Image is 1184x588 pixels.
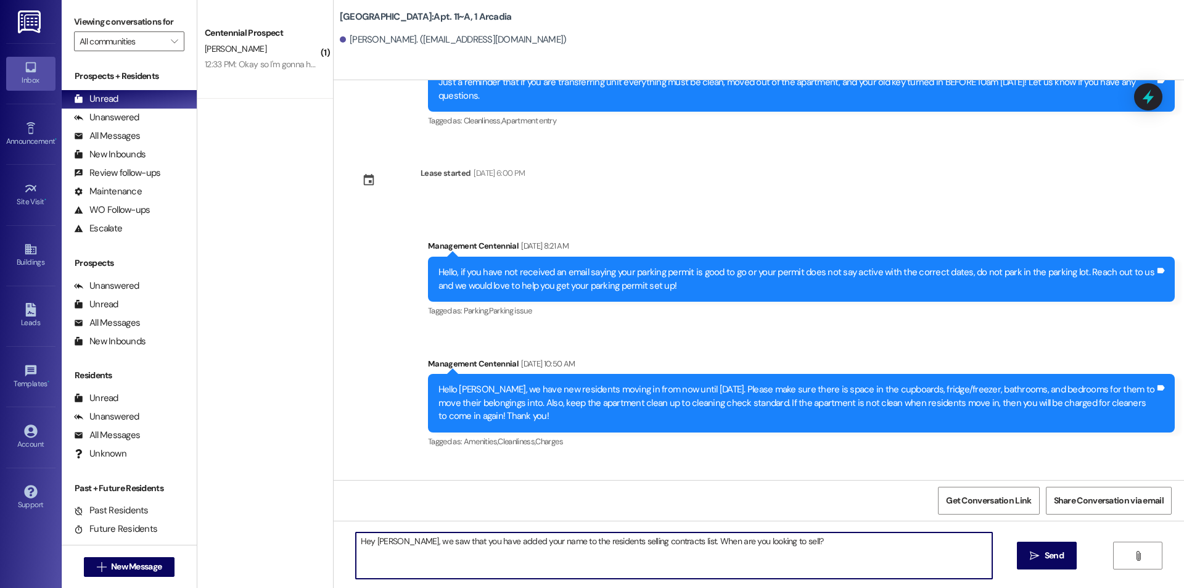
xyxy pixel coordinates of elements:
[74,298,118,311] div: Unread
[489,305,532,316] span: Parking issue
[1017,542,1077,569] button: Send
[74,111,139,124] div: Unanswered
[938,487,1039,515] button: Get Conversation Link
[171,36,178,46] i: 
[1030,551,1039,561] i: 
[74,317,140,329] div: All Messages
[74,167,160,180] div: Review follow-ups
[74,12,184,31] label: Viewing conversations for
[1045,549,1064,562] span: Send
[946,494,1031,507] span: Get Conversation Link
[518,357,575,370] div: [DATE] 10:50 AM
[340,33,567,46] div: [PERSON_NAME]. ([EMAIL_ADDRESS][DOMAIN_NAME])
[428,357,1175,375] div: Management Centennial
[74,504,149,517] div: Past Residents
[47,378,49,386] span: •
[205,43,266,54] span: [PERSON_NAME]
[1054,494,1164,507] span: Share Conversation via email
[428,239,1175,257] div: Management Centennial
[471,167,525,180] div: [DATE] 6:00 PM
[464,436,498,447] span: Amenities ,
[74,447,126,460] div: Unknown
[1046,487,1172,515] button: Share Conversation via email
[205,27,319,39] div: Centennial Prospect
[74,148,146,161] div: New Inbounds
[74,130,140,143] div: All Messages
[535,436,562,447] span: Charges
[18,10,43,33] img: ResiDesk Logo
[97,562,106,572] i: 
[205,59,694,70] div: 12:33 PM: Okay so I'm gonna have my dad pick up my keys [DATE]. His name is [PERSON_NAME]. Is the...
[6,239,55,272] a: Buildings
[62,257,197,270] div: Prospects
[464,115,501,126] span: Cleanliness ,
[438,76,1155,102] div: Just a reminder that if you are transferring unit everything must be clean, moved out of the apar...
[356,532,992,579] textarea: Hey [PERSON_NAME], we saw that you have added your name to the residents selling contracts list. ...
[6,421,55,454] a: Account
[55,135,57,144] span: •
[428,302,1175,320] div: Tagged as:
[62,70,197,83] div: Prospects + Residents
[74,429,140,442] div: All Messages
[74,185,142,198] div: Maintenance
[84,557,175,577] button: New Message
[518,239,569,252] div: [DATE] 8:21 AM
[74,335,146,348] div: New Inbounds
[438,383,1155,423] div: Hello [PERSON_NAME], we have new residents moving in from now until [DATE]. Please make sure ther...
[501,115,556,126] span: Apartment entry
[421,167,471,180] div: Lease started
[428,112,1175,130] div: Tagged as:
[74,392,118,405] div: Unread
[74,204,150,217] div: WO Follow-ups
[111,560,162,573] span: New Message
[62,369,197,382] div: Residents
[464,305,489,316] span: Parking ,
[80,31,165,51] input: All communities
[62,482,197,495] div: Past + Future Residents
[428,433,1175,450] div: Tagged as:
[74,523,157,536] div: Future Residents
[6,481,55,515] a: Support
[498,436,535,447] span: Cleanliness ,
[74,410,139,423] div: Unanswered
[74,93,118,106] div: Unread
[1133,551,1143,561] i: 
[6,57,55,90] a: Inbox
[438,266,1155,292] div: Hello, if you have not received an email saying your parking permit is good to go or your permit ...
[44,196,46,204] span: •
[74,222,122,235] div: Escalate
[340,10,512,23] b: [GEOGRAPHIC_DATA]: Apt. 11~A, 1 Arcadia
[6,299,55,333] a: Leads
[6,360,55,394] a: Templates •
[6,178,55,212] a: Site Visit •
[74,280,139,292] div: Unanswered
